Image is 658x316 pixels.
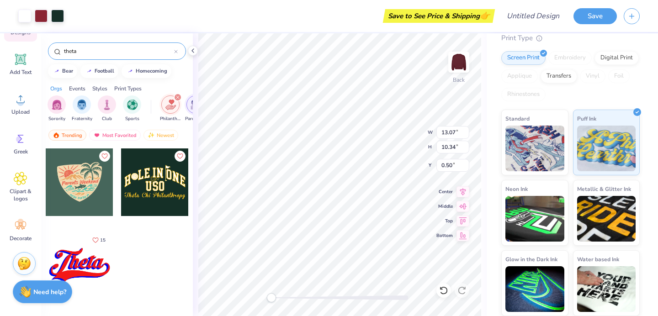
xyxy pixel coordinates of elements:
img: trend_line.gif [85,68,93,74]
img: Club Image [102,100,112,110]
div: filter for Parent's Weekend [185,95,206,122]
span: Puff Ink [577,114,596,123]
button: bear [48,64,77,78]
div: filter for Philanthropy [160,95,181,122]
div: Accessibility label [267,293,276,302]
div: Trending [48,130,86,141]
span: 👉 [480,10,490,21]
span: Sports [125,116,139,122]
div: Print Types [114,84,142,93]
span: Club [102,116,112,122]
img: Philanthropy Image [165,100,176,110]
div: homecoming [136,68,167,74]
span: Middle [436,203,453,210]
div: Applique [501,69,538,83]
button: filter button [98,95,116,122]
div: filter for Club [98,95,116,122]
img: trending.gif [53,132,60,138]
img: Metallic & Glitter Ink [577,196,636,242]
input: Untitled Design [499,7,567,25]
input: Try "Alpha" [63,47,174,56]
span: Add Text [10,68,32,76]
img: Standard [505,126,564,171]
img: Sports Image [127,100,138,110]
div: Back [453,76,465,84]
span: Upload [11,108,30,116]
div: Print Type [501,33,640,43]
div: filter for Fraternity [72,95,92,122]
img: Water based Ink [577,266,636,312]
div: Digital Print [594,51,639,65]
img: trend_line.gif [53,68,60,74]
button: filter button [48,95,66,122]
button: filter button [72,95,92,122]
span: Metallic & Glitter Ink [577,184,631,194]
img: most_fav.gif [93,132,101,138]
span: Standard [505,114,530,123]
img: Parent's Weekend Image [191,100,201,110]
span: Philanthropy [160,116,181,122]
button: Save [573,8,617,24]
button: Like [88,234,110,246]
div: football [95,68,114,74]
img: Sorority Image [52,100,62,110]
div: Screen Print [501,51,546,65]
div: filter for Sports [123,95,141,122]
strong: Need help? [33,288,66,296]
button: Like [175,151,186,162]
span: 15 [100,238,106,242]
div: Newest [143,130,178,141]
div: Most Favorited [89,130,141,141]
span: Water based Ink [577,254,619,264]
span: Decorate [10,235,32,242]
span: Parent's Weekend [185,116,206,122]
span: Sorority [48,116,65,122]
button: filter button [160,95,181,122]
button: Like [99,151,110,162]
span: Clipart & logos [5,188,36,202]
div: Save to See Price & Shipping [385,9,493,23]
button: filter button [123,95,141,122]
img: trend_line.gif [127,68,134,74]
img: Glow in the Dark Ink [505,266,564,312]
div: Foil [608,69,630,83]
div: Vinyl [580,69,605,83]
div: filter for Sorority [48,95,66,122]
img: Puff Ink [577,126,636,171]
img: Back [450,53,468,71]
span: Center [436,188,453,195]
span: Top [436,217,453,225]
span: Fraternity [72,116,92,122]
span: Greek [14,148,28,155]
img: Neon Ink [505,196,564,242]
div: Rhinestones [501,88,546,101]
div: Events [69,84,85,93]
img: Fraternity Image [77,100,87,110]
div: Styles [92,84,107,93]
span: Neon Ink [505,184,528,194]
div: Embroidery [548,51,592,65]
button: filter button [185,95,206,122]
button: football [80,64,118,78]
button: homecoming [122,64,171,78]
span: Glow in the Dark Ink [505,254,557,264]
img: newest.gif [148,132,155,138]
div: Transfers [541,69,577,83]
div: Orgs [50,84,62,93]
div: bear [62,68,73,74]
span: Bottom [436,232,453,239]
